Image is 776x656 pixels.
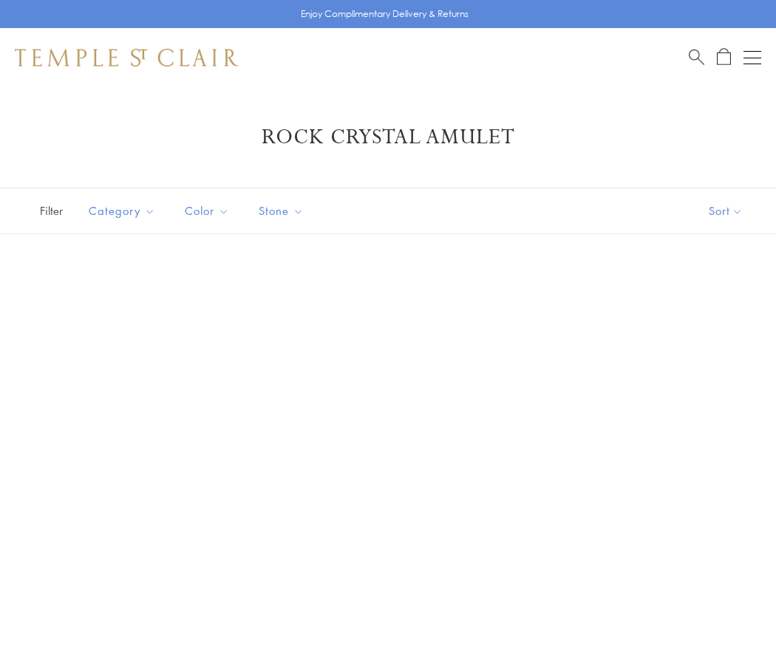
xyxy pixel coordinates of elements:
[177,202,240,220] span: Color
[81,202,166,220] span: Category
[248,194,315,228] button: Stone
[15,49,238,66] img: Temple St. Clair
[689,48,704,66] a: Search
[251,202,315,220] span: Stone
[174,194,240,228] button: Color
[675,188,776,233] button: Show sort by
[78,194,166,228] button: Category
[743,49,761,66] button: Open navigation
[301,7,469,21] p: Enjoy Complimentary Delivery & Returns
[717,48,731,66] a: Open Shopping Bag
[37,124,739,151] h1: Rock Crystal Amulet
